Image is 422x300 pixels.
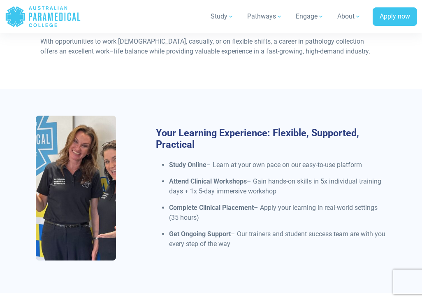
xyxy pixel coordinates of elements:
[5,3,81,30] a: Australian Paramedical College
[242,5,288,28] a: Pathways
[332,5,366,28] a: About
[169,177,386,196] p: – Gain hands-on skills in 5x individual training days + 1x 5-day immersive workshop
[206,5,239,28] a: Study
[169,229,386,249] p: – Our trainers and student success team are with you every step of the way
[169,160,386,170] p: – Learn at your own pace on our easy-to-use platform
[40,37,382,56] p: With opportunities to work [DEMOGRAPHIC_DATA], casually, or on flexible shifts, a career in patho...
[373,7,417,26] a: Apply now
[169,203,386,223] p: – Apply your learning in real-world settings (35 hours)
[169,161,206,169] strong: Study Online
[169,204,254,212] strong: Complete Clinical Placement
[156,127,386,150] h3: Your Learning Experience: Flexible, Supported, Practical
[169,177,247,185] strong: Attend Clinical Workshops
[169,230,231,238] strong: Get Ongoing Support
[291,5,329,28] a: Engage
